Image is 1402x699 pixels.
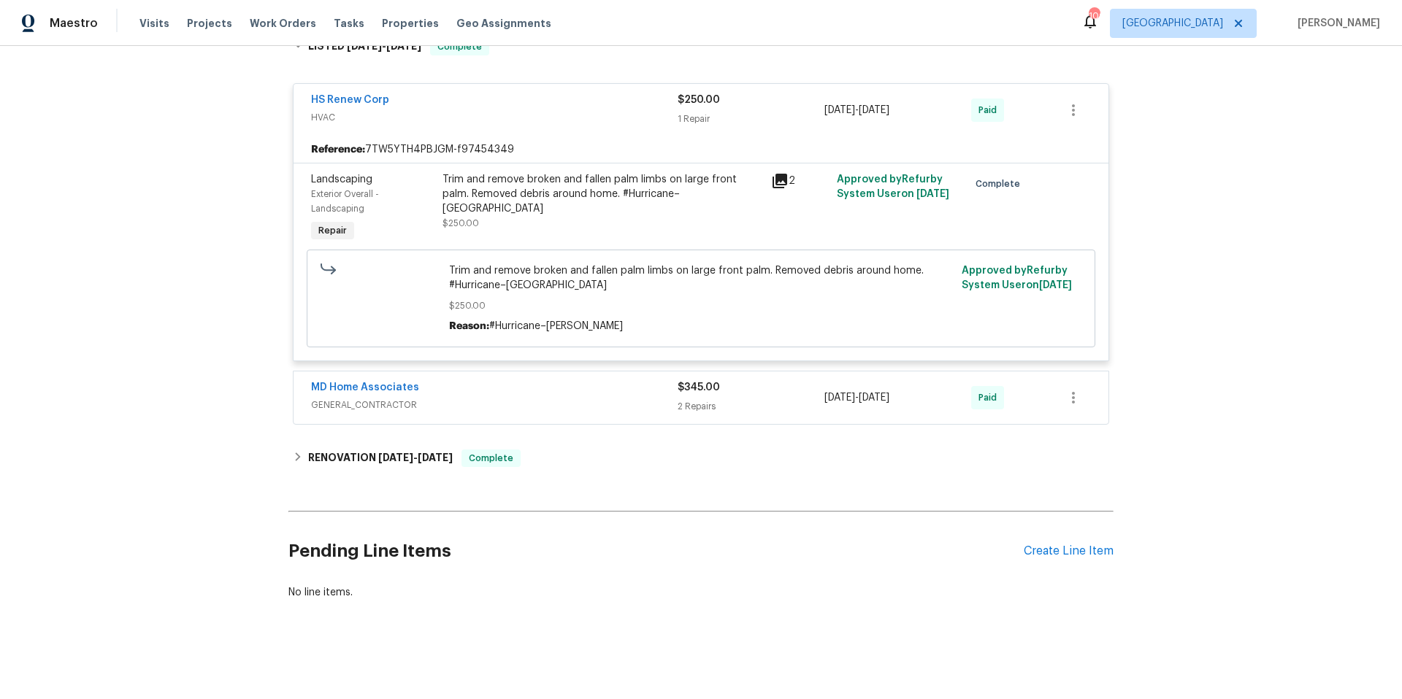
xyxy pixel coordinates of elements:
span: $250.00 [678,95,720,105]
span: [DATE] [347,41,382,51]
span: [DATE] [859,393,889,403]
span: Reason: [449,321,489,331]
span: Complete [463,451,519,466]
h6: RENOVATION [308,449,453,467]
b: Reference: [311,142,365,157]
span: Repair [313,223,353,238]
span: GENERAL_CONTRACTOR [311,398,678,412]
h6: LISTED [308,38,421,55]
span: Properties [382,16,439,31]
span: [DATE] [1039,280,1072,290]
span: [DATE] [418,452,453,463]
span: Trim and remove broken and fallen palm limbs on large front palm. Removed debris around home. #Hu... [449,263,954,293]
span: [DATE] [859,105,889,115]
span: Work Orders [250,16,316,31]
div: 7TW5YTH4PBJGM-f97454349 [294,136,1108,163]
div: 2 Repairs [678,399,824,414]
span: Paid [978,390,1003,405]
div: 1 Repair [678,112,824,126]
div: LISTED [DATE]-[DATE]Complete [288,23,1114,70]
span: Tasks [334,18,364,28]
div: Trim and remove broken and fallen palm limbs on large front palm. Removed debris around home. #Hu... [443,172,762,216]
span: [DATE] [378,452,413,463]
span: $250.00 [443,219,479,228]
span: Landscaping [311,174,372,185]
div: Create Line Item [1024,544,1114,558]
span: $345.00 [678,382,720,393]
span: Paid [978,103,1003,117]
span: [GEOGRAPHIC_DATA] [1122,16,1223,31]
span: Maestro [50,16,98,31]
span: [DATE] [824,105,855,115]
span: #Hurricane–[PERSON_NAME] [489,321,623,331]
div: RENOVATION [DATE]-[DATE]Complete [288,441,1114,476]
span: Approved by Refurby System User on [837,174,949,199]
span: $250.00 [449,298,954,313]
span: Exterior Overall - Landscaping [311,190,379,213]
span: [DATE] [916,189,949,199]
span: Visits [139,16,169,31]
span: - [378,452,453,463]
a: MD Home Associates [311,382,419,393]
div: 106 [1089,9,1099,23]
span: - [347,41,421,51]
span: Projects [187,16,232,31]
span: Complete [432,39,488,54]
a: HS Renew Corp [311,95,389,105]
div: No line items. [288,585,1114,600]
span: [DATE] [824,393,855,403]
span: HVAC [311,110,678,125]
span: Complete [976,177,1026,191]
span: [PERSON_NAME] [1292,16,1380,31]
span: Approved by Refurby System User on [962,266,1072,290]
span: Geo Assignments [456,16,551,31]
span: - [824,103,889,117]
span: - [824,390,889,405]
h2: Pending Line Items [288,517,1024,585]
div: 2 [771,172,828,190]
span: [DATE] [386,41,421,51]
